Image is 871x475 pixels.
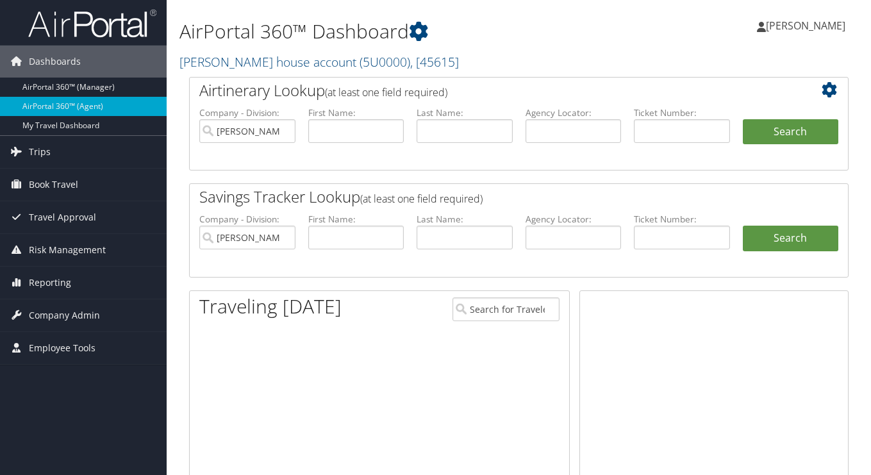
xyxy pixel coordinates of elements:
img: airportal-logo.png [28,8,156,38]
span: Dashboards [29,46,81,78]
label: Last Name: [417,106,513,119]
label: Ticket Number: [634,213,730,226]
button: Search [743,119,839,145]
label: First Name: [308,213,404,226]
label: Company - Division: [199,213,295,226]
label: First Name: [308,106,404,119]
span: (at least one field required) [325,85,447,99]
label: Agency Locator: [526,106,622,119]
span: Travel Approval [29,201,96,233]
label: Company - Division: [199,106,295,119]
h1: AirPortal 360™ Dashboard [179,18,632,45]
h2: Airtinerary Lookup [199,79,783,101]
h1: Traveling [DATE] [199,293,342,320]
span: [PERSON_NAME] [766,19,845,33]
span: Risk Management [29,234,106,266]
span: Book Travel [29,169,78,201]
label: Last Name: [417,213,513,226]
span: Reporting [29,267,71,299]
label: Ticket Number: [634,106,730,119]
input: Search for Traveler [452,297,560,321]
span: ( 5U0000 ) [360,53,410,71]
span: (at least one field required) [360,192,483,206]
a: Search [743,226,839,251]
input: search accounts [199,226,295,249]
a: [PERSON_NAME] [757,6,858,45]
span: Company Admin [29,299,100,331]
span: Trips [29,136,51,168]
a: [PERSON_NAME] house account [179,53,459,71]
span: , [ 45615 ] [410,53,459,71]
label: Agency Locator: [526,213,622,226]
h2: Savings Tracker Lookup [199,186,783,208]
span: Employee Tools [29,332,95,364]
